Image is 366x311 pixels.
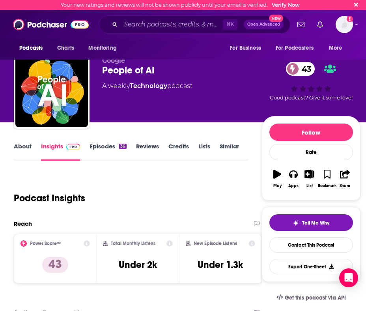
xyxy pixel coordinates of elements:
h2: Reach [14,220,32,227]
div: Search podcasts, credits, & more... [99,15,290,34]
img: Podchaser Pro [66,144,80,150]
span: Tell Me Why [302,220,329,226]
span: Monitoring [88,43,116,54]
div: Play [273,184,282,188]
button: open menu [323,41,352,56]
a: Contact This Podcast [269,237,353,253]
div: 43Good podcast? Give it some love! [262,57,360,106]
span: Open Advanced [247,22,280,26]
span: New [269,15,283,22]
button: Share [337,165,353,193]
button: open menu [271,41,325,56]
button: Play [269,165,286,193]
svg: Email not verified [347,16,353,22]
span: Logged in as charlottestone [336,16,353,33]
input: Search podcasts, credits, & more... [121,18,223,31]
h2: Power Score™ [30,241,61,246]
a: About [14,142,32,161]
a: Lists [198,142,210,161]
span: More [329,43,342,54]
button: Open AdvancedNew [244,20,284,29]
p: 43 [42,257,68,273]
a: Get this podcast via API [270,288,352,307]
button: Follow [269,124,353,141]
button: tell me why sparkleTell Me Why [269,214,353,231]
span: Podcasts [19,43,43,54]
button: open menu [224,41,271,56]
div: 36 [119,144,126,149]
img: tell me why sparkle [293,220,299,226]
button: open menu [14,41,53,56]
div: Apps [288,184,299,188]
a: InsightsPodchaser Pro [41,142,80,161]
a: Technology [130,82,167,90]
div: List [306,184,313,188]
span: Google [102,57,125,64]
h3: Under 1.3k [198,259,243,271]
a: Similar [220,142,239,161]
span: Charts [57,43,74,54]
img: User Profile [336,16,353,33]
h2: New Episode Listens [194,241,237,246]
a: Show notifications dropdown [294,18,308,31]
div: Bookmark [318,184,336,188]
a: Show notifications dropdown [314,18,326,31]
a: Verify Now [272,2,300,8]
div: Rate [269,144,353,160]
div: Open Intercom Messenger [339,268,358,287]
a: Charts [52,41,79,56]
span: Get this podcast via API [285,294,346,301]
button: List [301,165,317,193]
div: A weekly podcast [102,81,192,91]
div: Share [340,184,350,188]
span: For Podcasters [276,43,314,54]
h1: Podcast Insights [14,192,85,204]
span: ⌘ K [223,19,237,30]
a: Credits [168,142,189,161]
a: 43 [286,62,315,76]
h3: Under 2k [119,259,157,271]
div: Your new ratings and reviews will not be shown publicly until your email is verified. [61,2,300,8]
button: Show profile menu [336,16,353,33]
a: Episodes36 [90,142,126,161]
span: Good podcast? Give it some love! [270,95,353,101]
img: People of AI [15,54,88,127]
button: Bookmark [317,165,337,193]
h2: Total Monthly Listens [111,241,155,246]
a: Reviews [136,142,159,161]
button: Export One-Sheet [269,259,353,274]
button: open menu [83,41,127,56]
span: 43 [294,62,315,76]
img: Podchaser - Follow, Share and Rate Podcasts [13,17,89,32]
button: Apps [285,165,301,193]
span: For Business [230,43,261,54]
